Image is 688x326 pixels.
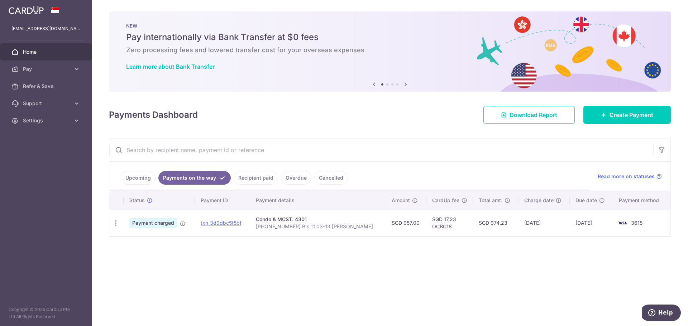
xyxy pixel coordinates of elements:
[23,83,70,90] span: Refer & Save
[126,23,654,29] p: NEW
[126,31,654,43] h5: Pay internationally via Bank Transfer at $0 fees
[23,48,70,55] span: Home
[426,210,473,236] td: SGD 17.23 OCBC18
[23,65,70,73] span: Pay
[631,220,642,226] span: 3615
[256,216,380,223] div: Condo & MCST. 4301
[524,197,554,204] span: Charge date
[126,63,215,70] a: Learn more about Bank Transfer
[510,111,557,119] span: Download Report
[479,197,502,204] span: Total amt.
[250,191,386,210] th: Payment details
[613,191,670,210] th: Payment method
[109,138,653,161] input: Search by recipient name, payment id or reference
[256,223,380,230] p: [PHONE_NUMBER] Blk 11 03-13 [PERSON_NAME]
[195,191,250,210] th: Payment ID
[11,25,80,32] p: [EMAIL_ADDRESS][DOMAIN_NAME]
[473,210,519,236] td: SGD 974.23
[126,46,654,54] h6: Zero processing fees and lowered transfer cost for your overseas expenses
[109,108,198,121] h4: Payments Dashboard
[392,197,410,204] span: Amount
[610,111,653,119] span: Create Payment
[158,171,231,185] a: Payments on the way
[23,100,70,107] span: Support
[314,171,348,185] a: Cancelled
[575,197,597,204] span: Due date
[201,220,242,226] a: txn_3d9dbc5f5bf
[109,11,671,92] img: Bank transfer banner
[598,173,662,180] a: Read more on statuses
[642,305,681,322] iframe: Opens a widget where you can find more information
[23,117,70,124] span: Settings
[519,210,570,236] td: [DATE]
[129,218,177,228] span: Payment charged
[234,171,278,185] a: Recipient paid
[129,197,145,204] span: Status
[432,197,459,204] span: CardUp fee
[121,171,156,185] a: Upcoming
[615,219,630,227] img: Bank Card
[570,210,613,236] td: [DATE]
[583,106,671,124] a: Create Payment
[9,6,44,14] img: CardUp
[281,171,311,185] a: Overdue
[483,106,575,124] a: Download Report
[386,210,426,236] td: SGD 957.00
[598,173,655,180] span: Read more on statuses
